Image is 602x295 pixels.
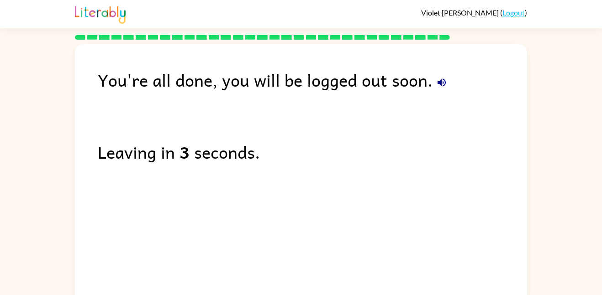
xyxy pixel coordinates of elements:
span: Violet [PERSON_NAME] [421,8,500,17]
div: Leaving in seconds. [98,139,527,165]
img: Literably [75,4,126,24]
b: 3 [180,139,190,165]
a: Logout [502,8,525,17]
div: You're all done, you will be logged out soon. [98,67,527,93]
div: ( ) [421,8,527,17]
